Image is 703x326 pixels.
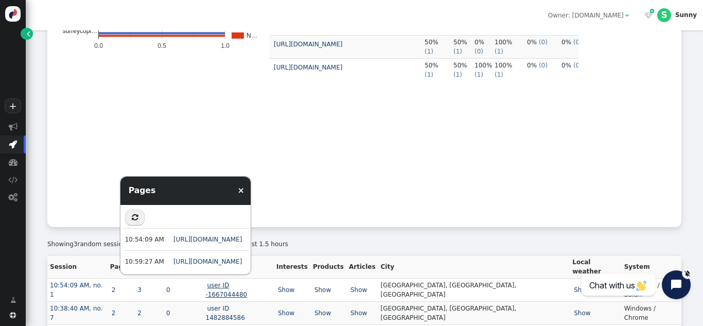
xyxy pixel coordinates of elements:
svg: A chart. [59,12,265,218]
span:  [132,214,138,221]
a: Show [349,286,368,294]
td: 10:54:09 AM [122,228,167,250]
th: System [622,255,681,278]
span: 0 [576,62,580,69]
a: [URL][DOMAIN_NAME] [173,258,242,265]
span:  [9,122,17,131]
span: 1 [427,48,431,55]
a: [URL][DOMAIN_NAME] [173,236,242,243]
a: Show [313,286,332,294]
img: logo-icon.svg [5,6,21,22]
a: [URL][DOMAIN_NAME] [274,64,342,71]
a: 0 [165,286,172,294]
th: Articles [346,255,378,278]
span: 1 [427,71,431,78]
span: 0 [541,62,546,69]
th: City [378,255,570,278]
div: Sunny [675,11,697,19]
span: 100% [495,39,512,46]
a: 3 [136,286,143,294]
td: [GEOGRAPHIC_DATA], [GEOGRAPHIC_DATA], [GEOGRAPHIC_DATA] [378,301,570,324]
text: N… [247,32,257,39]
a: Show [276,286,296,294]
span: ( ) [453,48,462,55]
a: 0 [165,310,172,317]
span: ( ) [495,71,503,78]
a: 2 [110,310,117,317]
a:   [643,11,654,20]
span: 1 [456,48,460,55]
button:  [125,210,145,226]
span: ( ) [539,62,548,69]
span: 3 [74,241,78,248]
span: 50% [425,39,438,46]
span: 0% [474,39,484,46]
a: 2 [110,286,117,294]
span: 50% [453,62,467,69]
span:  [8,175,17,184]
th: Interests [274,255,310,278]
span:  [625,12,629,19]
a: + [5,98,21,113]
td: 10:59:27 AM [122,250,167,272]
span:  [9,158,17,166]
span: ( ) [539,39,548,46]
span: ( ) [573,39,582,46]
span: 1 [497,71,501,78]
span: ( ) [425,71,433,78]
th: Session [47,255,108,278]
span:  [645,12,652,19]
span: 50% [425,62,438,69]
span: ( ) [474,48,483,55]
a: 10:38:40 AM, no. 7 [50,305,102,321]
text: 0.5 [157,42,166,49]
span:  [9,140,17,148]
a: Show [572,286,592,294]
span:  [10,296,16,305]
a: 10:54:09 AM, no. 1 [50,282,102,298]
span: 1 [497,48,501,55]
td: Windows / Chrome [622,301,681,324]
text: 1.0 [221,42,230,49]
span: 0% [561,39,571,46]
a: Show [349,310,368,317]
span: 1 [456,71,460,78]
a: Show [313,310,332,317]
span: 0% [561,62,571,69]
a: Show [276,310,296,317]
div: Showing random sessions from matching filter from overall in last 1.5 hours [47,239,681,249]
th: Pages [108,255,133,278]
span:  [27,29,30,39]
a: user ID 1482884586 [206,305,247,321]
td: [GEOGRAPHIC_DATA], [GEOGRAPHIC_DATA], [GEOGRAPHIC_DATA] [378,278,570,301]
a:  [4,292,22,308]
span: ( ) [453,71,462,78]
div: S [657,8,671,22]
span:  [8,193,17,201]
span: 0 [541,39,546,46]
th: Products [310,255,346,278]
span: 0 [576,39,580,46]
a: 2 [136,310,143,317]
text: surreycopi… [63,27,97,35]
a: Show [572,310,592,317]
span: 1 [477,71,481,78]
span: ( ) [425,48,433,55]
th: Local weather [570,255,621,278]
span: 100% [495,62,512,69]
a:  [21,28,33,40]
text: 0.0 [94,42,103,49]
span:  [10,312,16,318]
span: ( ) [474,71,483,78]
div: Pages [120,177,164,205]
span: 50% [453,39,467,46]
a: [URL][DOMAIN_NAME] [274,41,342,48]
span: 0 [477,48,481,55]
span: 0% [527,62,537,69]
a: × [238,186,244,195]
span: ( ) [495,48,503,55]
span: ( ) [573,62,582,69]
a: user ID -1667044480 [206,282,249,298]
div: Owner: [DOMAIN_NAME] [548,11,624,20]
